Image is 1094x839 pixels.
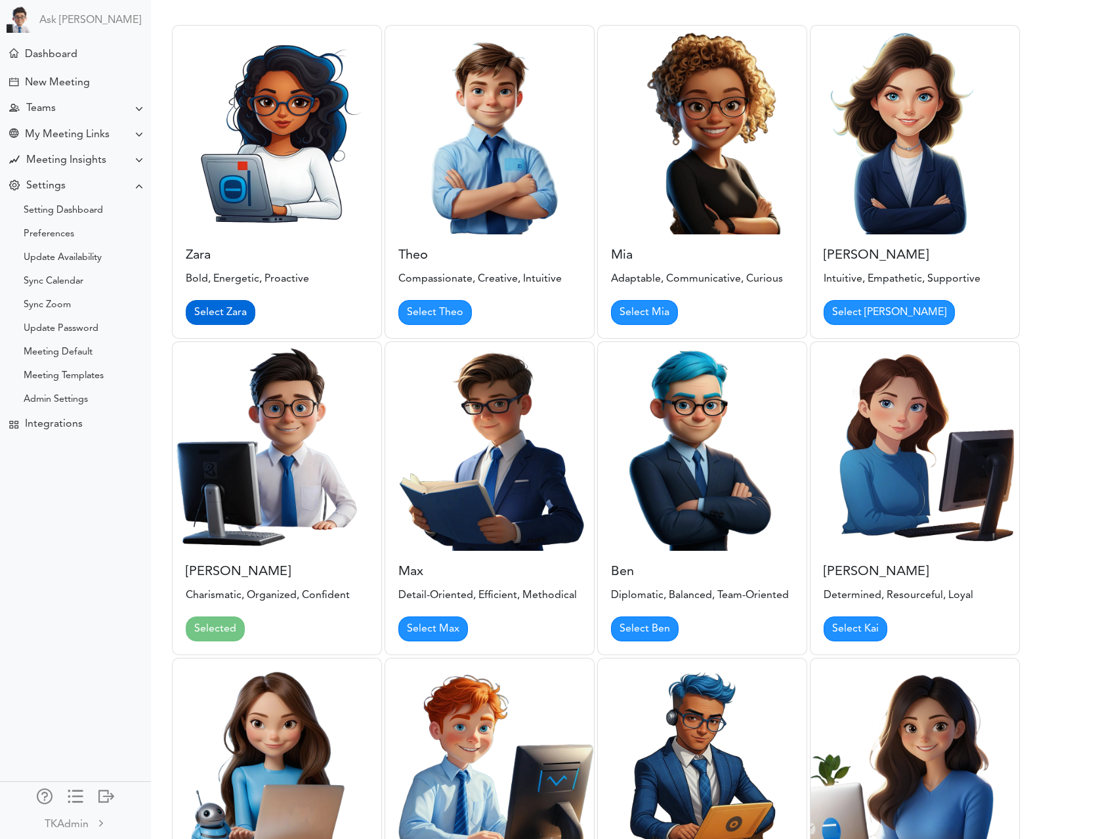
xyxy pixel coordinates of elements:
a: Select Ben [611,616,679,641]
div: Share Meeting Link [9,129,18,141]
h5: Max [398,564,581,580]
a: Select Kai [824,616,887,641]
div: Manage Members and Externals [37,788,53,802]
div: My Meeting Links [25,129,110,141]
div: Update Password [24,326,98,332]
p: Compassionate, Creative, Intuitive [398,271,581,287]
div: Settings [26,180,66,192]
a: Select [PERSON_NAME] [824,300,955,325]
img: Card image cap [598,342,807,551]
div: Create Meeting [9,77,18,87]
a: Select Theo [398,300,472,325]
a: Select Max [398,616,468,641]
img: Card image cap [598,26,807,234]
div: Log out [98,788,114,802]
img: Card image cap [810,26,1019,234]
p: Detail-Oriented, Efficient, Methodical [398,588,581,603]
div: Update Availability [24,255,102,261]
img: Powered by TEAMCAL AI [7,7,33,33]
p: Diplomatic, Balanced, Team-Oriented [611,588,793,603]
h5: Ben [611,564,793,580]
p: Charismatic, Organized, Confident [186,588,368,603]
img: Card image cap [173,26,381,234]
div: Admin Settings [24,397,88,403]
div: New Meeting [25,77,90,89]
a: Change side menu [68,788,83,807]
div: Meeting Dashboard [9,49,18,58]
div: Teams [26,102,56,115]
p: Bold, Energetic, Proactive [186,271,368,287]
div: Setting Dashboard [24,207,103,214]
p: Determined, Resourceful, Loyal [824,588,1006,603]
div: Sync Zoom [24,302,71,309]
h5: [PERSON_NAME] [824,247,1006,263]
div: Preferences [24,231,74,238]
div: TEAMCAL AI Workflow Apps [9,420,18,429]
img: Card image cap [385,342,594,551]
div: Show only icons [68,788,83,802]
img: Card image cap [173,342,381,551]
p: Adaptable, Communicative, Curious [611,271,793,287]
div: Meeting Default [24,349,93,356]
a: Select Zara [186,300,255,325]
div: Meeting Insights [26,154,106,167]
a: Ask [PERSON_NAME] [39,14,141,27]
h5: [PERSON_NAME] [186,564,368,580]
img: Card image cap [810,342,1019,551]
div: Meeting Templates [24,373,104,379]
h5: [PERSON_NAME] [824,564,1006,580]
a: TKAdmin [1,808,150,838]
h5: Theo [398,247,581,263]
div: Dashboard [25,49,77,61]
div: Integrations [25,418,83,431]
div: Sync Calendar [24,278,83,285]
h5: Mia [611,247,793,263]
h5: Zara [186,247,368,263]
div: TKAdmin [45,817,89,832]
p: Intuitive, Empathetic, Supportive [824,271,1006,287]
img: Card image cap [385,26,594,234]
a: Select Mia [611,300,678,325]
